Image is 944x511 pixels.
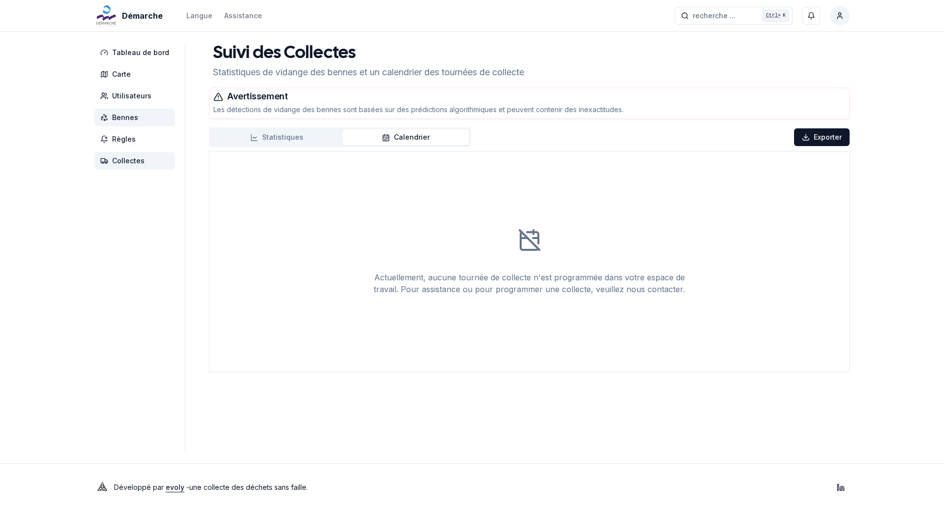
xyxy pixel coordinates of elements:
[94,480,110,495] img: Evoly Logo
[122,10,163,22] span: Démarche
[213,44,524,63] h1: Suivi des Collectes
[186,10,212,22] button: Langue
[94,44,179,61] a: Tableau de bord
[166,483,184,491] a: evoly
[213,105,845,115] p: Les détections de vidange des bennes sont basées sur des prédictions algorithmiques et peuvent co...
[112,69,131,79] span: Carte
[693,11,736,21] span: recherche ...
[114,481,308,494] p: Développé par - une collecte des déchets sans faille .
[112,91,151,101] span: Utilisateurs
[112,48,169,58] span: Tableau de bord
[794,128,850,146] button: Exporter
[211,129,343,145] button: Statistiques
[213,65,524,79] p: Statistiques de vidange des bennes et un calendrier des tournées de collecte
[94,130,179,148] a: Règles
[94,65,179,83] a: Carte
[364,271,695,295] div: Actuellement, aucune tournée de collecte n'est programmée dans votre espace de travail. Pour assi...
[112,113,138,122] span: Bennes
[224,10,262,22] a: Assistance
[112,134,136,144] span: Règles
[94,4,118,28] img: Démarche Logo
[94,87,179,105] a: Utilisateurs
[94,109,179,126] a: Bennes
[343,129,469,145] button: Calendrier
[94,10,167,22] a: Démarche
[213,92,845,102] h3: Avertissement
[112,156,145,166] span: Collectes
[675,7,793,25] button: recherche ...Ctrl+K
[186,11,212,21] div: Langue
[94,152,179,170] a: Collectes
